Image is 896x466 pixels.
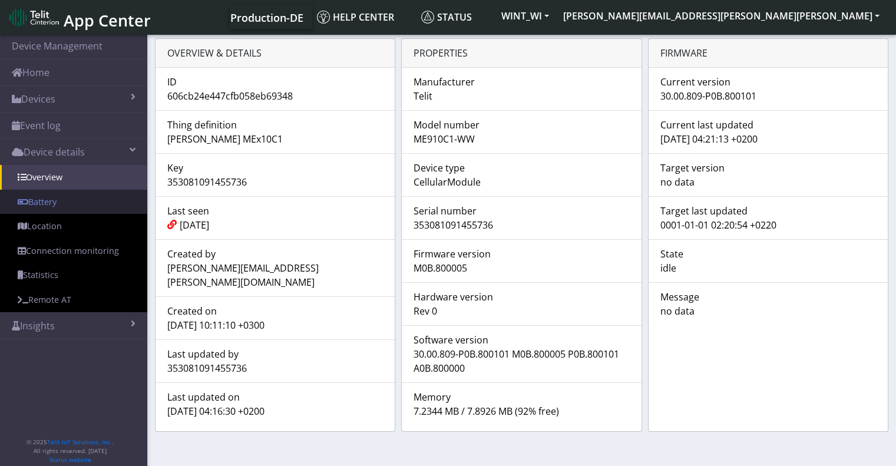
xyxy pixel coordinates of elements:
[556,5,887,27] button: [PERSON_NAME][EMAIL_ADDRESS][PERSON_NAME][PERSON_NAME]
[652,218,885,232] div: 0001-01-01 02:20:54 +0220
[312,5,416,29] a: Help center
[494,5,556,27] button: WINT_WI
[405,89,639,103] div: Telit
[47,438,112,446] a: Telit IoT Solutions, Inc.
[652,132,885,146] div: [DATE] 04:21:13 +0200
[402,39,642,68] div: Properties
[405,304,639,318] div: Rev 0
[158,132,392,146] div: [PERSON_NAME] MEx10C1
[9,8,59,27] img: logo-telit-cinterion-gw-new.png
[652,175,885,189] div: no data
[158,361,392,375] div: 353081091455736
[9,5,149,30] a: App Center
[230,5,303,29] a: Your current platform instance
[158,161,392,175] div: Key
[158,404,392,418] div: [DATE] 04:16:30 +0200
[158,204,392,218] div: Last seen
[652,75,885,89] div: Current version
[158,118,392,132] div: Thing definition
[652,161,885,175] div: Target version
[158,175,392,189] div: 353081091455736
[405,333,639,347] div: Software version
[405,218,639,232] div: 353081091455736
[652,261,885,275] div: idle
[158,318,392,332] div: [DATE] 10:11:10 +0300
[405,132,639,146] div: ME910C1-WW
[652,118,885,132] div: Current last updated
[158,261,392,289] div: [PERSON_NAME][EMAIL_ADDRESS][PERSON_NAME][DOMAIN_NAME]
[230,11,303,25] span: Production-DE
[405,118,639,132] div: Model number
[652,290,885,304] div: Message
[405,390,639,404] div: Memory
[405,347,639,375] div: 30.00.809-P0B.800101 M0B.800005 P0B.800101 A0B.800000
[405,404,639,418] div: 7.2344 MB / 7.8926 MB (92% free)
[405,161,639,175] div: Device type
[49,455,91,464] a: Status website
[158,347,392,361] div: Last updated by
[405,247,639,261] div: Firmware version
[405,75,639,89] div: Manufacturer
[652,204,885,218] div: Target last updated
[180,218,209,232] span: [DATE]
[156,39,395,68] div: OVERVIEW & DETAILS
[158,304,392,318] div: Created on
[652,304,885,318] div: no data
[421,11,434,24] img: status.svg
[27,447,114,455] p: All rights reserved. [DATE]
[405,290,639,304] div: Hardware version
[158,390,392,404] div: Last updated on
[652,89,885,103] div: 30.00.809-P0B.800101
[27,438,114,447] p: © 2025 .
[317,11,394,24] span: Help center
[158,75,392,89] div: ID
[405,204,639,218] div: Serial number
[158,89,392,103] div: 606cb24e447cfb058eb69348
[405,261,639,275] div: M0B.800005
[421,11,472,24] span: Status
[317,11,330,24] img: knowledge.svg
[405,175,639,189] div: CellularModule
[158,247,392,261] div: Created by
[64,9,151,31] span: App Center
[416,5,494,29] a: Status
[649,39,888,68] div: FIRMWARE
[652,247,885,261] div: State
